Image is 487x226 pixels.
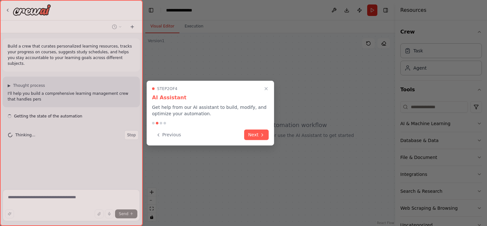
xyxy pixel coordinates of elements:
[152,104,269,117] p: Get help from our AI assistant to build, modify, and optimize your automation.
[152,130,185,140] button: Previous
[262,85,270,93] button: Close walkthrough
[152,94,269,102] h3: AI Assistant
[157,86,178,91] span: Step 2 of 4
[147,6,156,15] button: Hide left sidebar
[244,130,269,140] button: Next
